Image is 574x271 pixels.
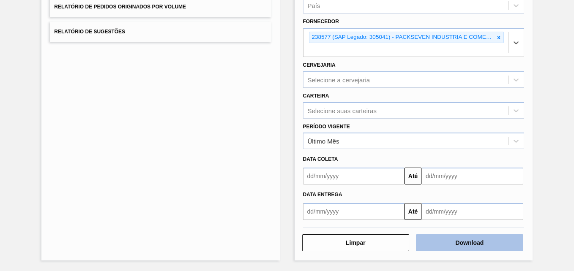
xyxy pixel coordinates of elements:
span: Relatório de Sugestões [54,29,125,35]
span: Relatório de Pedidos Originados por Volume [54,4,186,10]
label: Fornecedor [303,19,339,24]
input: dd/mm/yyyy [303,203,405,220]
div: País [308,2,320,9]
div: Selecione a cervejaria [308,76,370,83]
button: Download [416,234,523,251]
button: Limpar [302,234,410,251]
button: Relatório de Sugestões [50,22,271,42]
label: Período Vigente [303,124,350,130]
label: Carteira [303,93,329,99]
div: 238577 (SAP Legado: 305041) - PACKSEVEN INDUSTRIA E COMERCIO LTDA [309,32,494,43]
label: Cervejaria [303,62,336,68]
div: Último Mês [308,138,339,145]
div: Selecione suas carteiras [308,107,377,114]
input: dd/mm/yyyy [303,168,405,184]
button: Até [405,168,421,184]
span: Data coleta [303,156,338,162]
span: Data entrega [303,192,342,198]
button: Até [405,203,421,220]
input: dd/mm/yyyy [421,203,523,220]
input: dd/mm/yyyy [421,168,523,184]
